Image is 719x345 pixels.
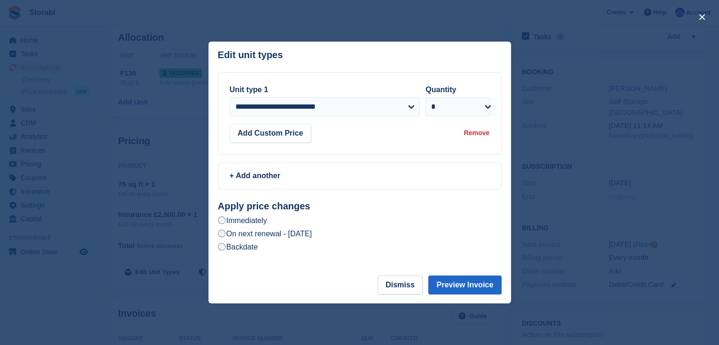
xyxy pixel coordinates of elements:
[218,50,283,60] p: Edit unit types
[218,230,225,237] input: On next renewal - [DATE]
[218,229,312,239] label: On next renewal - [DATE]
[218,243,225,250] input: Backdate
[428,276,501,294] button: Preview Invoice
[218,216,267,225] label: Immediately
[218,201,311,211] strong: Apply price changes
[230,170,490,181] div: + Add another
[378,276,423,294] button: Dismiss
[230,124,312,143] button: Add Custom Price
[218,216,225,224] input: Immediately
[218,162,502,190] a: + Add another
[218,242,258,252] label: Backdate
[230,86,269,94] label: Unit type 1
[694,9,710,25] button: close
[464,128,489,138] div: Remove
[425,86,456,94] label: Quantity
